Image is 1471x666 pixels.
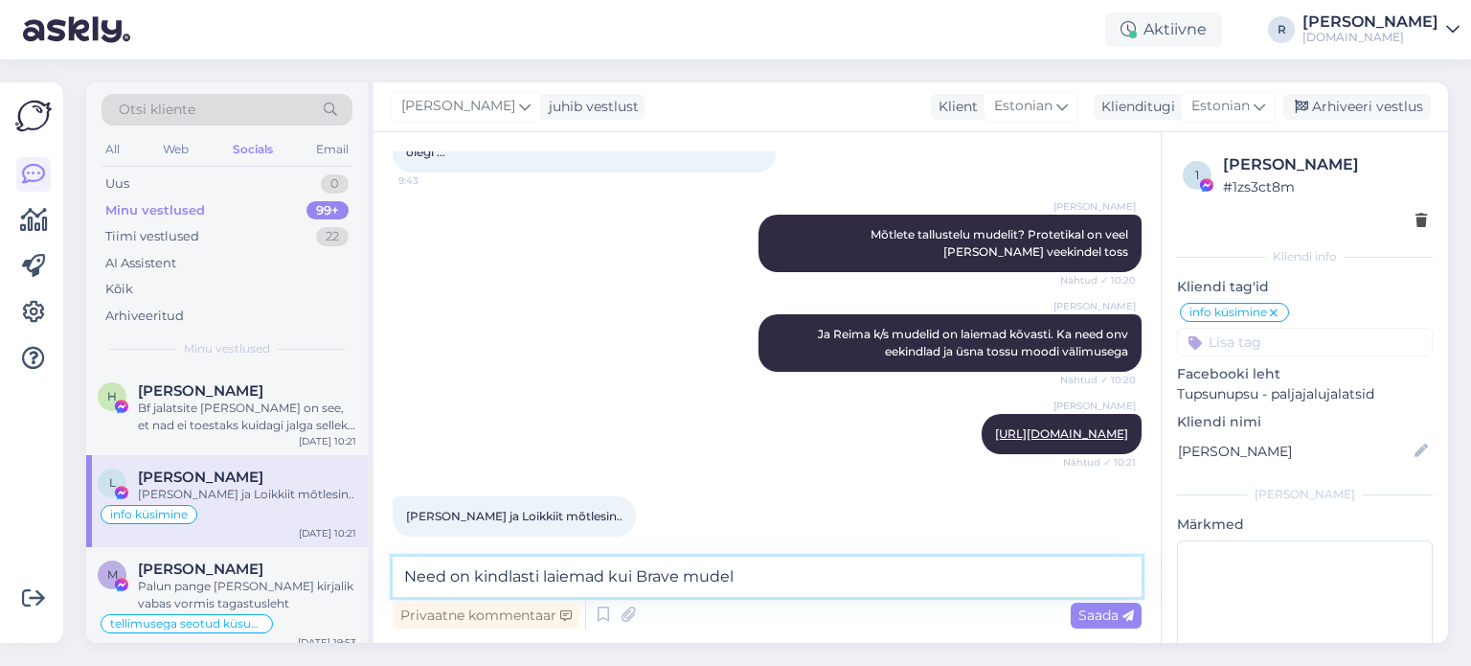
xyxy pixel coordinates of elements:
[1302,14,1460,45] a: [PERSON_NAME][DOMAIN_NAME]
[931,97,978,117] div: Klient
[306,201,349,220] div: 99+
[994,96,1052,117] span: Estonian
[1177,328,1433,356] input: Lisa tag
[184,340,270,357] span: Minu vestlused
[138,400,356,434] div: Bf jalatsite [PERSON_NAME] on see, et nad ei toestaks kuidagi jalga selleks, et jalg saaks ise ar...
[1053,199,1136,214] span: [PERSON_NAME]
[107,389,117,403] span: H
[299,434,356,448] div: [DATE] 10:21
[105,307,184,326] div: Arhiveeritud
[1177,277,1433,297] p: Kliendi tag'id
[1105,12,1222,47] div: Aktiivne
[995,426,1128,441] a: [URL][DOMAIN_NAME]
[138,382,263,400] span: Heleri Sander
[15,98,52,134] img: Askly Logo
[1060,273,1136,287] span: Nähtud ✓ 10:20
[316,227,349,246] div: 22
[138,469,263,486] span: Liina Latt
[1053,299,1136,313] span: [PERSON_NAME]
[1177,364,1433,384] p: Facebooki leht
[109,475,116,490] span: L
[1078,607,1134,624] span: Saada
[1177,515,1433,535] p: Märkmed
[393,603,579,629] div: Privaatne kommentaar
[229,137,277,162] div: Socials
[1191,96,1250,117] span: Estonian
[105,254,176,273] div: AI Assistent
[1223,153,1427,176] div: [PERSON_NAME]
[406,509,622,523] span: [PERSON_NAME] ja Loikkiit mõtlesin..
[159,137,192,162] div: Web
[119,100,195,120] span: Otsi kliente
[110,618,263,630] span: tellimusega seotud küsumus
[298,635,356,650] div: [DATE] 19:53
[1177,248,1433,265] div: Kliendi info
[105,174,129,194] div: Uus
[1283,94,1431,120] div: Arhiveeri vestlus
[1177,384,1433,404] p: Tupsunupsu - paljajalujalatsid
[110,509,188,520] span: info küsimine
[1177,412,1433,432] p: Kliendi nimi
[871,227,1131,259] span: Mõtlete tallustelu mudelit? Protetikal on veel [PERSON_NAME] veekindel toss
[102,137,124,162] div: All
[1302,30,1438,45] div: [DOMAIN_NAME]
[393,557,1142,597] textarea: Need on kindlasti laiemad kui Brave mudel
[107,567,118,582] span: M
[105,280,133,299] div: Kõik
[138,578,356,612] div: Palun pange [PERSON_NAME] kirjalik vabas vormis tagastusleht
[1094,97,1175,117] div: Klienditugi
[1053,399,1136,413] span: [PERSON_NAME]
[138,486,356,503] div: [PERSON_NAME] ja Loikkiit mõtlesin..
[1268,16,1295,43] div: R
[105,227,199,246] div: Tiimi vestlused
[312,137,352,162] div: Email
[541,97,639,117] div: juhib vestlust
[1063,455,1136,470] span: Nähtud ✓ 10:21
[1223,176,1427,197] div: # 1zs3ct8m
[299,526,356,540] div: [DATE] 10:21
[321,174,349,194] div: 0
[105,201,205,220] div: Minu vestlused
[1195,168,1199,182] span: 1
[398,173,470,188] span: 9:43
[818,327,1131,358] span: Ja Reima k/s mudelid on laiemad kõvasti. Ka need onv eekindlad ja üsna tossu moodi välimusega
[138,561,263,578] span: Mirjam Jäämees
[398,538,470,552] span: 10:33
[1302,14,1438,30] div: [PERSON_NAME]
[1060,373,1136,387] span: Nähtud ✓ 10:20
[1177,486,1433,503] div: [PERSON_NAME]
[1178,441,1411,462] input: Lisa nimi
[1189,307,1267,318] span: info küsimine
[401,96,515,117] span: [PERSON_NAME]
